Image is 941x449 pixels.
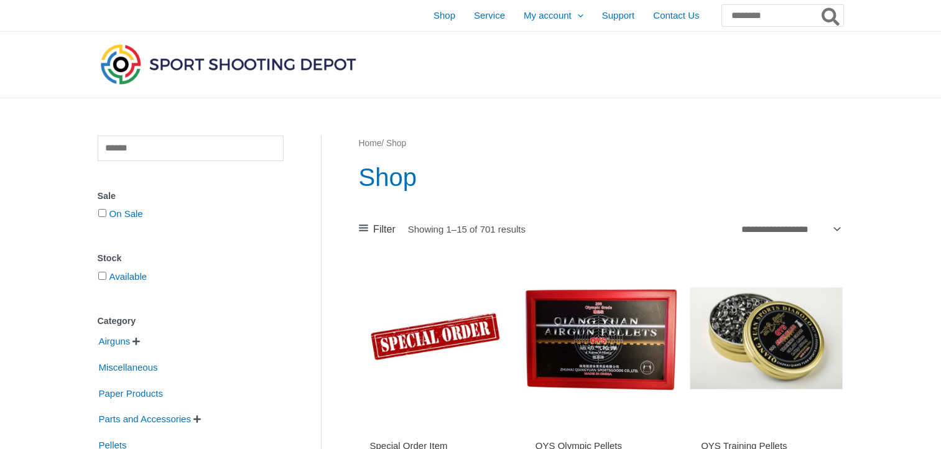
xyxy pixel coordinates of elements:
[98,331,132,352] span: Airguns
[98,249,284,267] div: Stock
[98,272,106,280] input: Available
[408,224,526,234] p: Showing 1–15 of 701 results
[98,361,159,372] a: Miscellaneous
[98,209,106,217] input: On Sale
[109,208,143,219] a: On Sale
[109,271,147,282] a: Available
[98,387,164,397] a: Paper Products
[373,220,396,239] span: Filter
[359,160,843,195] h1: Shop
[98,312,284,330] div: Category
[535,422,666,437] iframe: Customer reviews powered by Trustpilot
[359,136,843,152] nav: Breadcrumb
[524,262,677,415] img: QYS Olympic Pellets
[98,335,132,346] a: Airguns
[370,422,501,437] iframe: Customer reviews powered by Trustpilot
[359,220,396,239] a: Filter
[737,220,843,238] select: Shop order
[690,262,843,415] img: QYS Training Pellets
[819,5,843,26] button: Search
[98,41,359,87] img: Sport Shooting Depot
[98,409,192,430] span: Parts and Accessories
[98,413,192,424] a: Parts and Accessories
[98,357,159,378] span: Miscellaneous
[132,337,140,346] span: 
[98,383,164,404] span: Paper Products
[359,139,382,148] a: Home
[98,187,284,205] div: Sale
[359,262,512,415] img: Special Order Item
[193,415,201,424] span: 
[701,422,832,437] iframe: Customer reviews powered by Trustpilot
